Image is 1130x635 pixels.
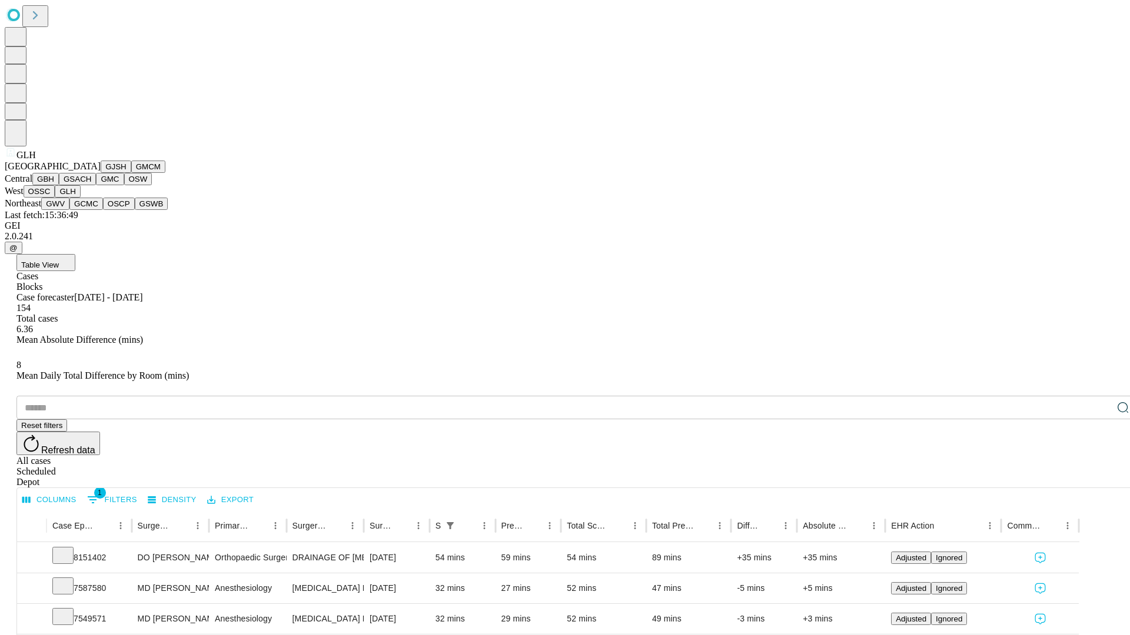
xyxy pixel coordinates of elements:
span: Case forecaster [16,292,74,302]
button: OSCP [103,198,135,210]
div: 52 mins [567,573,640,603]
button: Sort [525,517,541,534]
div: 8151402 [52,543,126,573]
div: [DATE] [370,604,424,634]
button: Menu [866,517,882,534]
div: Predicted In Room Duration [501,521,524,530]
span: Northeast [5,198,41,208]
span: Adjusted [896,584,926,593]
button: Table View [16,254,75,271]
span: Table View [21,260,59,269]
button: Refresh data [16,432,100,455]
div: Surgery Name [293,521,327,530]
button: GWV [41,198,69,210]
div: 7549571 [52,604,126,634]
button: GMCM [131,161,165,173]
div: 54 mins [567,543,640,573]
div: DRAINAGE OF [MEDICAL_DATA] DIGIT AND OR PALM [293,543,358,573]
button: Menu [112,517,129,534]
div: EHR Action [891,521,934,530]
button: Sort [1043,517,1059,534]
span: Adjusted [896,553,926,562]
button: GMC [96,173,124,185]
div: Surgeon Name [138,521,172,530]
div: Surgery Date [370,521,393,530]
div: Difference [737,521,760,530]
button: Sort [328,517,344,534]
div: 49 mins [652,604,726,634]
span: @ [9,243,18,252]
span: Total cases [16,313,58,323]
div: 32 mins [436,604,490,634]
button: Adjusted [891,613,931,625]
div: 7587580 [52,573,126,603]
div: Primary Service [215,521,249,530]
button: Expand [23,548,41,569]
button: GSACH [59,173,96,185]
span: [DATE] - [DATE] [74,292,142,302]
span: [GEOGRAPHIC_DATA] [5,161,101,171]
div: DO [PERSON_NAME] [PERSON_NAME] Do [138,543,203,573]
span: 1 [94,487,106,499]
button: Menu [476,517,493,534]
button: OSW [124,173,152,185]
div: GEI [5,220,1125,231]
button: Menu [410,517,427,534]
button: GBH [32,173,59,185]
div: Total Predicted Duration [652,521,694,530]
button: Menu [190,517,206,534]
div: 32 mins [436,573,490,603]
button: Menu [267,517,284,534]
button: Menu [541,517,558,534]
button: Menu [982,517,998,534]
button: Ignored [931,613,967,625]
span: Adjusted [896,614,926,623]
button: Show filters [442,517,458,534]
span: Reset filters [21,421,62,430]
button: Expand [23,609,41,630]
div: -5 mins [737,573,791,603]
button: GSWB [135,198,168,210]
button: Sort [695,517,712,534]
button: Menu [712,517,728,534]
button: Sort [173,517,190,534]
div: 52 mins [567,604,640,634]
span: 6.36 [16,324,33,334]
button: GJSH [101,161,131,173]
div: Absolute Difference [803,521,848,530]
span: Mean Daily Total Difference by Room (mins) [16,370,189,380]
div: [DATE] [370,543,424,573]
button: Ignored [931,582,967,594]
button: Sort [610,517,627,534]
span: Last fetch: 15:36:49 [5,210,78,220]
div: 59 mins [501,543,556,573]
div: +5 mins [803,573,879,603]
button: Ignored [931,552,967,564]
button: Adjusted [891,582,931,594]
div: [DATE] [370,573,424,603]
span: Mean Absolute Difference (mins) [16,335,143,345]
div: +35 mins [803,543,879,573]
div: 89 mins [652,543,726,573]
div: 27 mins [501,573,556,603]
button: Adjusted [891,552,931,564]
button: Select columns [19,491,79,509]
button: Sort [935,517,952,534]
span: West [5,186,24,196]
button: @ [5,242,22,254]
button: Export [204,491,257,509]
button: Sort [394,517,410,534]
div: 1 active filter [442,517,458,534]
button: Sort [849,517,866,534]
div: Scheduled In Room Duration [436,521,441,530]
span: GLH [16,150,36,160]
button: GCMC [69,198,103,210]
button: Reset filters [16,419,67,432]
button: GLH [55,185,80,198]
div: +3 mins [803,604,879,634]
div: MD [PERSON_NAME] E Md [138,573,203,603]
div: +35 mins [737,543,791,573]
button: Expand [23,579,41,599]
span: 8 [16,360,21,370]
div: -3 mins [737,604,791,634]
